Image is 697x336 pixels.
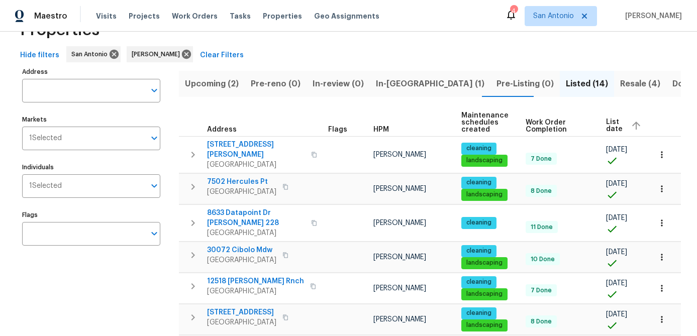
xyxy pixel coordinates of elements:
[462,290,507,298] span: landscaping
[230,13,251,20] span: Tasks
[606,311,627,318] span: [DATE]
[606,249,627,256] span: [DATE]
[373,126,389,133] span: HPM
[373,254,426,261] span: [PERSON_NAME]
[207,276,304,286] span: 12518 [PERSON_NAME] Rnch
[314,11,379,21] span: Geo Assignments
[207,317,276,327] span: [GEOGRAPHIC_DATA]
[172,11,218,21] span: Work Orders
[462,218,495,227] span: cleaning
[496,77,554,91] span: Pre-Listing (0)
[373,316,426,323] span: [PERSON_NAME]
[147,179,161,193] button: Open
[527,255,559,264] span: 10 Done
[527,317,556,326] span: 8 Done
[22,212,160,218] label: Flags
[20,49,59,62] span: Hide filters
[313,77,364,91] span: In-review (0)
[462,259,507,267] span: landscaping
[606,119,623,133] span: List date
[462,190,507,199] span: landscaping
[147,83,161,97] button: Open
[127,46,193,62] div: [PERSON_NAME]
[251,77,301,91] span: Pre-reno (0)
[510,6,517,16] div: 4
[606,180,627,187] span: [DATE]
[66,46,121,62] div: San Antonio
[196,46,248,65] button: Clear Filters
[207,177,276,187] span: 7502 Hercules Pt
[620,77,660,91] span: Resale (4)
[132,49,184,59] span: [PERSON_NAME]
[621,11,682,21] span: [PERSON_NAME]
[207,245,276,255] span: 30072 Cibolo Mdw
[207,286,304,296] span: [GEOGRAPHIC_DATA]
[22,164,160,170] label: Individuals
[462,309,495,317] span: cleaning
[462,321,507,329] span: landscaping
[373,285,426,292] span: [PERSON_NAME]
[29,134,62,143] span: 1 Selected
[147,131,161,145] button: Open
[526,119,589,133] span: Work Order Completion
[527,187,556,195] span: 8 Done
[373,219,426,227] span: [PERSON_NAME]
[527,155,556,163] span: 7 Done
[373,185,426,192] span: [PERSON_NAME]
[20,25,99,35] span: Properties
[16,46,63,65] button: Hide filters
[129,11,160,21] span: Projects
[606,146,627,153] span: [DATE]
[207,187,276,197] span: [GEOGRAPHIC_DATA]
[22,117,160,123] label: Markets
[207,255,276,265] span: [GEOGRAPHIC_DATA]
[29,182,62,190] span: 1 Selected
[34,11,67,21] span: Maestro
[207,160,305,170] span: [GEOGRAPHIC_DATA]
[147,227,161,241] button: Open
[606,214,627,221] span: [DATE]
[207,140,305,160] span: [STREET_ADDRESS][PERSON_NAME]
[185,77,239,91] span: Upcoming (2)
[461,112,509,133] span: Maintenance schedules created
[462,178,495,187] span: cleaning
[527,223,557,232] span: 11 Done
[606,280,627,287] span: [DATE]
[376,77,484,91] span: In-[GEOGRAPHIC_DATA] (1)
[328,126,347,133] span: Flags
[462,156,507,165] span: landscaping
[533,11,574,21] span: San Antonio
[462,144,495,153] span: cleaning
[96,11,117,21] span: Visits
[527,286,556,295] span: 7 Done
[373,151,426,158] span: [PERSON_NAME]
[207,208,305,228] span: 8633 Datapoint Dr [PERSON_NAME] 228
[263,11,302,21] span: Properties
[200,49,244,62] span: Clear Filters
[566,77,608,91] span: Listed (14)
[462,247,495,255] span: cleaning
[207,126,237,133] span: Address
[207,228,305,238] span: [GEOGRAPHIC_DATA]
[207,307,276,317] span: [STREET_ADDRESS]
[71,49,112,59] span: San Antonio
[22,69,160,75] label: Address
[462,278,495,286] span: cleaning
